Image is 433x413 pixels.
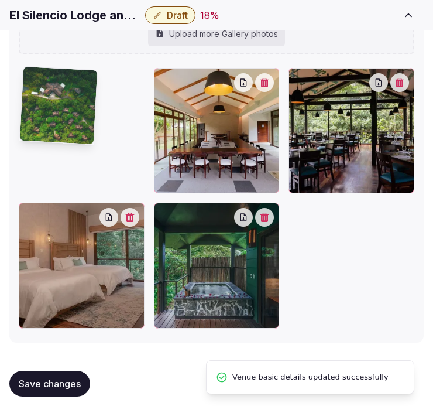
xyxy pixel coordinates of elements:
button: 18% [200,8,219,22]
div: 18 % [200,8,219,22]
div: villa-quetzal-20-web-quality-06.jpg [19,203,145,329]
img: 20-el-silencio-lodge-and-spa-by-brice-ferre-studio-1-opt.jpg [19,67,97,144]
span: Save changes [19,378,81,390]
span: Venue basic details updated successfully [232,370,389,384]
div: 1o8a7283.jpg [154,68,280,194]
span: Draft [167,9,188,21]
button: Save changes [9,371,90,397]
button: Draft [145,6,195,24]
div: Upload more Gallery photos [148,21,285,47]
h1: El Silencio Lodge and Spa [9,7,140,23]
div: two-bedroom-suite-el-silencio-lodge-and-spa-outdoor-jacuzzi.jpg [154,203,280,329]
button: Toggle sidebar [393,2,424,28]
div: 1o8a1384.jpg [288,68,414,194]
